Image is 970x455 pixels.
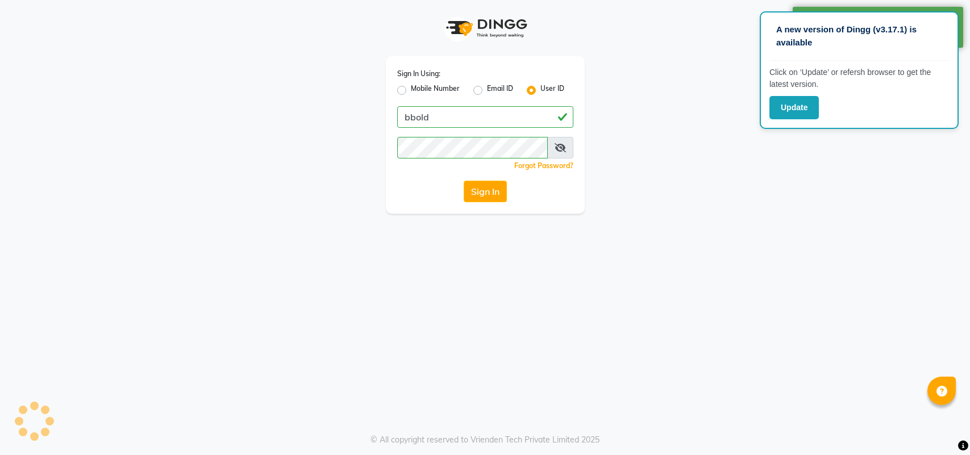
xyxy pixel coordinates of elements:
input: Username [397,106,573,128]
label: Sign In Using: [397,69,440,79]
label: Mobile Number [411,84,460,97]
label: Email ID [487,84,513,97]
a: Forgot Password? [514,161,573,170]
img: logo1.svg [440,11,531,45]
input: Username [397,137,548,158]
p: Click on ‘Update’ or refersh browser to get the latest version. [769,66,949,90]
p: A new version of Dingg (v3.17.1) is available [776,23,942,49]
button: Sign In [464,181,507,202]
label: User ID [540,84,564,97]
button: Update [769,96,819,119]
